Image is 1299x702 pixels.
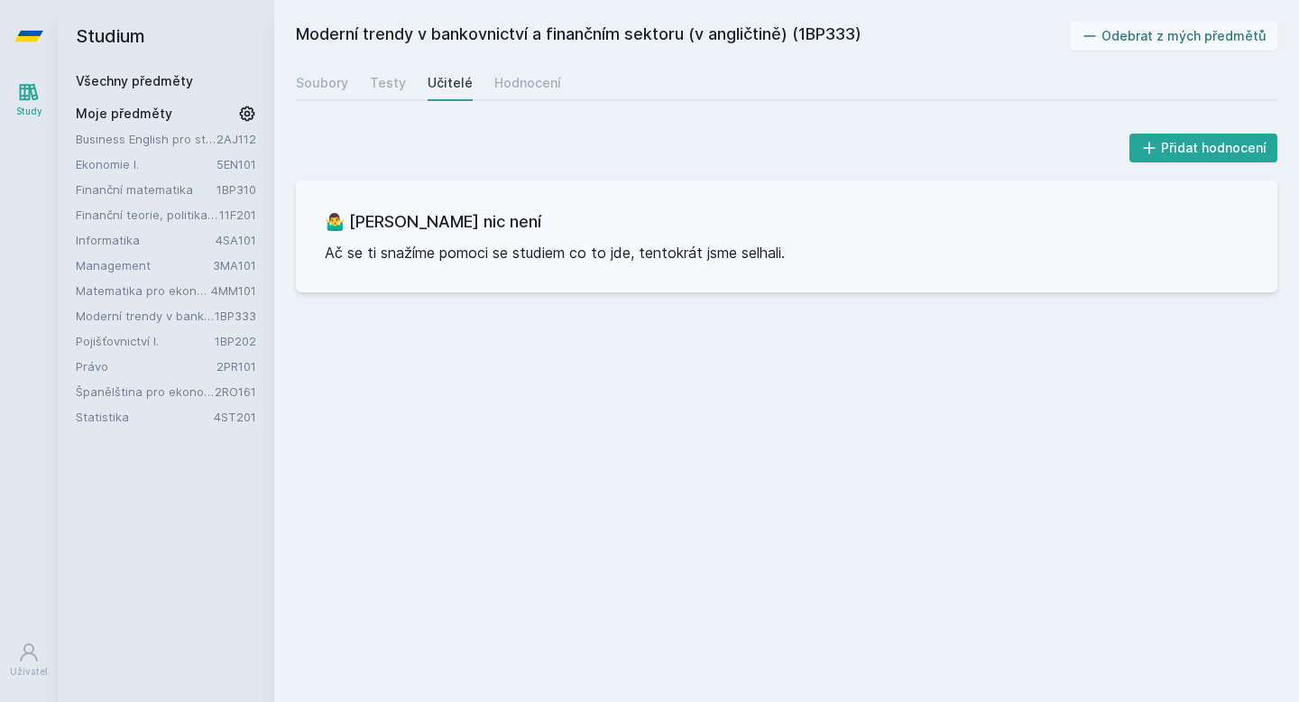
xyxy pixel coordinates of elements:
[76,383,215,401] a: Španělština pro ekonomy - základní úroveň 1 (A0/A1)
[216,182,256,197] a: 1BP310
[4,72,54,127] a: Study
[1070,22,1278,51] button: Odebrat z mých předmětů
[76,206,219,224] a: Finanční teorie, politika a instituce
[10,665,48,679] div: Uživatel
[494,74,561,92] div: Hodnocení
[370,65,406,101] a: Testy
[76,357,216,375] a: Právo
[216,359,256,374] a: 2PR101
[215,384,256,399] a: 2RO161
[428,74,473,92] div: Učitelé
[76,408,214,426] a: Statistika
[1129,134,1278,162] button: Přidat hodnocení
[76,155,216,173] a: Ekonomie I.
[76,130,216,148] a: Business English pro středně pokročilé 2 (B1)
[296,65,348,101] a: Soubory
[16,105,42,118] div: Study
[211,283,256,298] a: 4MM101
[325,209,1248,235] h3: 🤷‍♂️ [PERSON_NAME] nic není
[216,132,256,146] a: 2AJ112
[216,233,256,247] a: 4SA101
[325,242,1248,263] p: Ač se ti snažíme pomoci se studiem co to jde, tentokrát jsme selhali.
[76,256,213,274] a: Management
[213,258,256,272] a: 3MA101
[216,157,256,171] a: 5EN101
[214,410,256,424] a: 4ST201
[494,65,561,101] a: Hodnocení
[76,231,216,249] a: Informatika
[76,282,211,300] a: Matematika pro ekonomy
[428,65,473,101] a: Učitelé
[76,307,215,325] a: Moderní trendy v bankovnictví a finančním sektoru (v angličtině)
[296,74,348,92] div: Soubory
[219,208,256,222] a: 11F201
[76,180,216,199] a: Finanční matematika
[296,22,1070,51] h2: Moderní trendy v bankovnictví a finančním sektoru (v angličtině) (1BP333)
[76,105,172,123] span: Moje předměty
[76,332,215,350] a: Pojišťovnictví I.
[370,74,406,92] div: Testy
[215,334,256,348] a: 1BP202
[4,633,54,688] a: Uživatel
[215,309,256,323] a: 1BP333
[76,73,193,88] a: Všechny předměty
